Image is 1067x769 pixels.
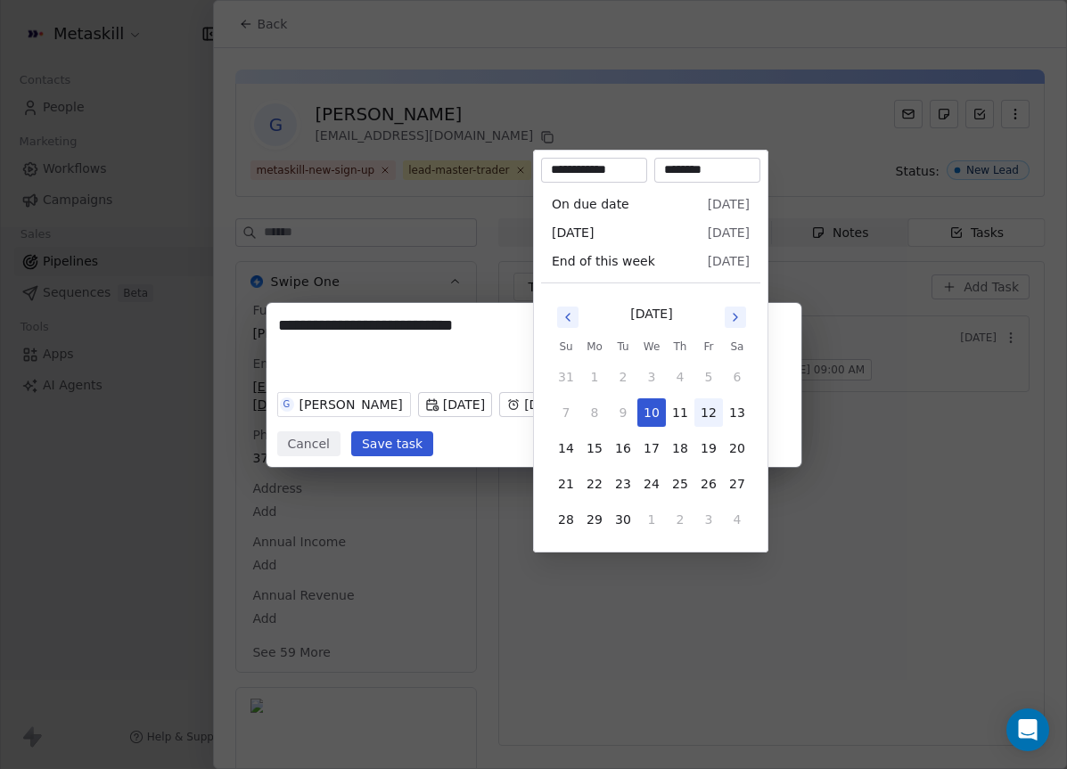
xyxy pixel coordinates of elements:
[609,434,637,462] button: 16
[723,338,751,356] th: Saturday
[666,398,694,427] button: 11
[609,338,637,356] th: Tuesday
[723,398,751,427] button: 13
[694,505,723,534] button: 3
[708,224,750,241] span: [DATE]
[694,338,723,356] th: Friday
[708,252,750,270] span: [DATE]
[552,434,580,462] button: 14
[723,434,751,462] button: 20
[609,398,637,427] button: 9
[723,363,751,391] button: 6
[694,363,723,391] button: 5
[580,338,609,356] th: Monday
[552,470,580,498] button: 21
[637,505,666,534] button: 1
[580,398,609,427] button: 8
[552,338,580,356] th: Sunday
[666,338,694,356] th: Thursday
[552,363,580,391] button: 31
[637,338,666,356] th: Wednesday
[723,305,748,330] button: Go to next month
[609,505,637,534] button: 30
[552,505,580,534] button: 28
[723,470,751,498] button: 27
[666,470,694,498] button: 25
[637,470,666,498] button: 24
[580,470,609,498] button: 22
[609,363,637,391] button: 2
[637,363,666,391] button: 3
[552,195,629,213] span: On due date
[708,195,750,213] span: [DATE]
[637,434,666,462] button: 17
[552,224,594,241] span: [DATE]
[555,305,580,330] button: Go to previous month
[630,305,672,323] div: [DATE]
[580,505,609,534] button: 29
[552,252,655,270] span: End of this week
[580,434,609,462] button: 15
[666,505,694,534] button: 2
[723,505,751,534] button: 4
[666,434,694,462] button: 18
[694,398,723,427] button: 12
[609,470,637,498] button: 23
[552,398,580,427] button: 7
[694,434,723,462] button: 19
[637,398,666,427] button: 10
[694,470,723,498] button: 26
[666,363,694,391] button: 4
[580,363,609,391] button: 1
